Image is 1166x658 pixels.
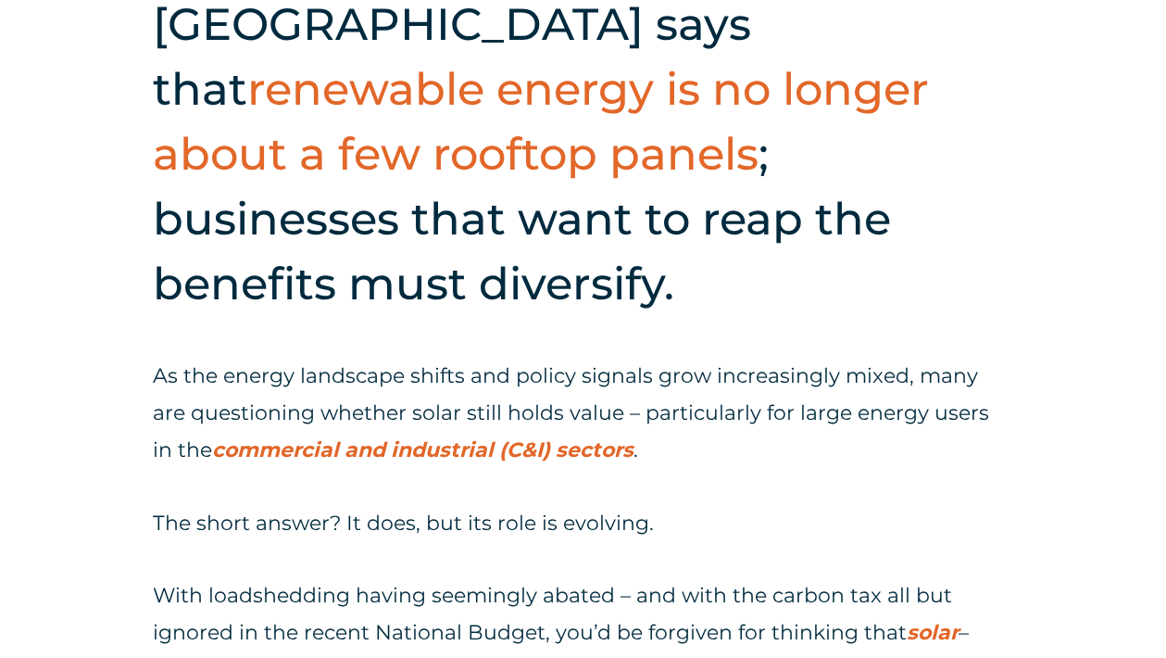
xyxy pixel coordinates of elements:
[153,505,1013,542] p: The short answer? It does, but its role is evolving.
[153,358,1013,469] p: As the energy landscape shifts and policy signals grow increasingly mixed, many are questioning w...
[212,437,633,462] a: commercial and industrial (C&I) sectors
[153,62,929,181] span: renewable energy is no longer about a few rooftop panels
[907,620,959,645] a: solar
